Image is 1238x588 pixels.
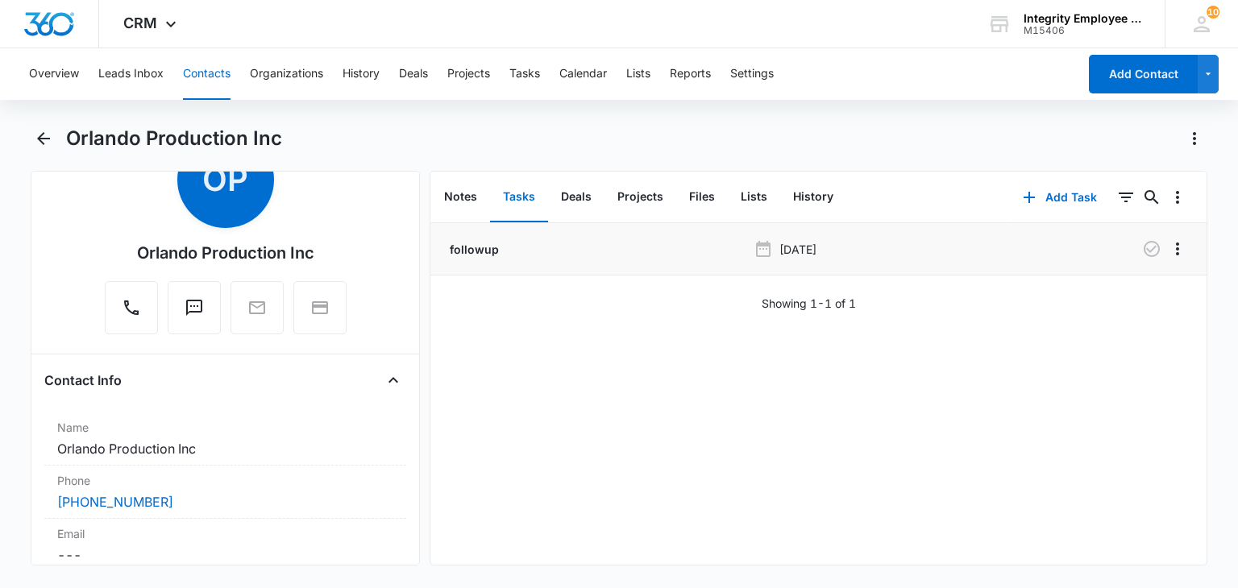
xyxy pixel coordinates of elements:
[447,241,499,258] a: followup
[57,419,393,436] label: Name
[168,306,221,320] a: Text
[29,48,79,100] button: Overview
[44,519,405,572] div: Email---
[548,172,604,222] button: Deals
[670,48,711,100] button: Reports
[1024,25,1141,36] div: account id
[1024,12,1141,25] div: account name
[1113,184,1139,210] button: Filters
[490,172,548,222] button: Tasks
[509,48,540,100] button: Tasks
[105,306,158,320] a: Call
[123,14,157,31] span: CRM
[779,241,816,258] p: [DATE]
[431,172,490,222] button: Notes
[676,172,728,222] button: Files
[57,472,393,489] label: Phone
[626,48,650,100] button: Lists
[44,466,405,519] div: Phone[PHONE_NUMBER]
[1207,6,1219,19] span: 10
[98,48,164,100] button: Leads Inbox
[66,126,282,151] h1: Orlando Production Inc
[250,48,323,100] button: Organizations
[1182,126,1207,151] button: Actions
[44,412,405,466] div: NameOrlando Production Inc
[44,371,122,390] h4: Contact Info
[57,545,393,565] dd: ---
[730,48,774,100] button: Settings
[137,241,314,265] div: Orlando Production Inc
[168,281,221,334] button: Text
[559,48,607,100] button: Calendar
[399,48,428,100] button: Deals
[1089,55,1198,93] button: Add Contact
[728,172,780,222] button: Lists
[57,492,173,511] a: [PHONE_NUMBER]
[1165,236,1190,262] button: Overflow Menu
[604,172,676,222] button: Projects
[57,439,393,458] dd: Orlando Production Inc
[447,48,490,100] button: Projects
[105,281,158,334] button: Call
[343,48,380,100] button: History
[177,131,274,228] span: OP
[780,172,846,222] button: History
[762,295,856,312] p: Showing 1-1 of 1
[183,48,231,100] button: Contacts
[1207,6,1219,19] div: notifications count
[31,126,56,151] button: Back
[380,367,406,393] button: Close
[1165,184,1190,210] button: Overflow Menu
[57,525,393,542] label: Email
[1007,178,1113,217] button: Add Task
[1139,184,1165,210] button: Search...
